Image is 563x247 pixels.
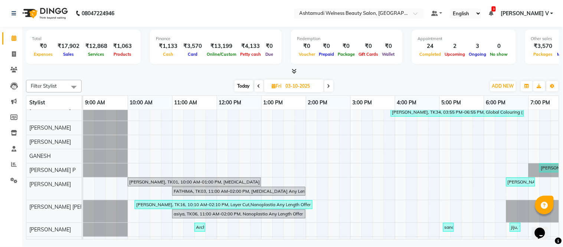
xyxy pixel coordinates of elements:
span: Voucher [297,52,317,57]
a: 12:00 PM [217,97,243,108]
a: 11:00 AM [173,97,199,108]
span: [PERSON_NAME] [29,124,71,131]
div: ₹0 [380,42,397,51]
div: [PERSON_NAME], TK16, 10:10 AM-02:10 PM, Layer Cut,Nanoplastia Any Length Offer [135,201,312,208]
div: 2 [443,42,467,51]
a: 3 [489,10,493,17]
div: 0 [488,42,510,51]
div: ₹3,570 [180,42,205,51]
span: GANESH [29,153,51,159]
div: ₹1,133 [156,42,180,51]
span: [PERSON_NAME] [29,181,71,188]
div: ₹3,570 [531,42,556,51]
a: 7:00 PM [529,97,552,108]
div: sandhya, TK25, 05:05 PM-05:20 PM, Eyebrows Threading [444,224,453,231]
span: [PERSON_NAME] [29,226,71,233]
span: Completed [418,52,443,57]
span: Stylist [29,99,45,106]
div: Total [32,36,135,42]
span: ADD NEW [492,83,514,89]
div: ₹4,133 [238,42,263,51]
span: Card [186,52,199,57]
div: ₹0 [32,42,55,51]
span: Package [336,52,357,57]
span: Wallet [380,52,397,57]
div: Redemption [297,36,397,42]
span: Due [264,52,275,57]
span: Cash [161,52,175,57]
div: jiju, TK33, 06:35 PM-06:50 PM, Eyebrows Threading [511,224,520,231]
div: asiya, TK06, 11:00 AM-02:00 PM, Nanoplastia Any Length Offer [173,211,305,217]
div: Archa, TK10, 11:30 AM-11:45 AM, Eyebrows Threading [195,224,204,231]
span: Sales [61,52,76,57]
span: Ongoing [467,52,488,57]
div: 3 [467,42,488,51]
div: [PERSON_NAME], TK35, 06:30 PM-07:10 PM, Make up [507,179,534,185]
div: ₹17,902 [55,42,82,51]
span: Expenses [32,52,55,57]
span: Gift Cards [357,52,380,57]
span: Fri [270,83,284,89]
span: 3 [492,6,496,12]
div: ₹0 [263,42,276,51]
span: Filter Stylist [31,83,57,89]
img: logo [19,3,70,24]
a: 10:00 AM [128,97,155,108]
div: ₹1,063 [110,42,135,51]
input: 2025-10-03 [284,81,321,92]
span: Online/Custom [205,52,238,57]
span: [PERSON_NAME] [29,139,71,145]
span: Services [86,52,107,57]
div: Finance [156,36,276,42]
a: 9:00 AM [83,97,107,108]
a: 2:00 PM [306,97,330,108]
span: [PERSON_NAME] [29,104,71,110]
span: Prepaid [317,52,336,57]
a: 1:00 PM [262,97,285,108]
div: FATHIMA, TK03, 11:00 AM-02:00 PM, [MEDICAL_DATA] Any Length Offer [173,188,305,195]
div: ₹13,199 [205,42,238,51]
div: ₹0 [317,42,336,51]
a: 4:00 PM [395,97,419,108]
a: 3:00 PM [351,97,374,108]
div: 24 [418,42,443,51]
div: ₹0 [336,42,357,51]
div: ₹0 [297,42,317,51]
span: Petty cash [238,52,263,57]
div: Appointment [418,36,510,42]
b: 08047224946 [82,3,114,24]
div: ₹12,868 [82,42,110,51]
span: Upcoming [443,52,467,57]
iframe: chat widget [532,217,556,240]
span: [PERSON_NAME] V [501,10,549,17]
span: No show [488,52,510,57]
span: Products [112,52,133,57]
span: Packages [532,52,555,57]
span: [PERSON_NAME] P [29,167,76,173]
div: ₹0 [357,42,380,51]
button: ADD NEW [490,81,516,91]
a: 5:00 PM [440,97,463,108]
span: Today [235,80,253,92]
div: [PERSON_NAME], TK01, 10:00 AM-01:00 PM, [MEDICAL_DATA] Any Length Offer [128,179,260,185]
span: [PERSON_NAME] [PERSON_NAME] [29,204,114,210]
a: 6:00 PM [484,97,508,108]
